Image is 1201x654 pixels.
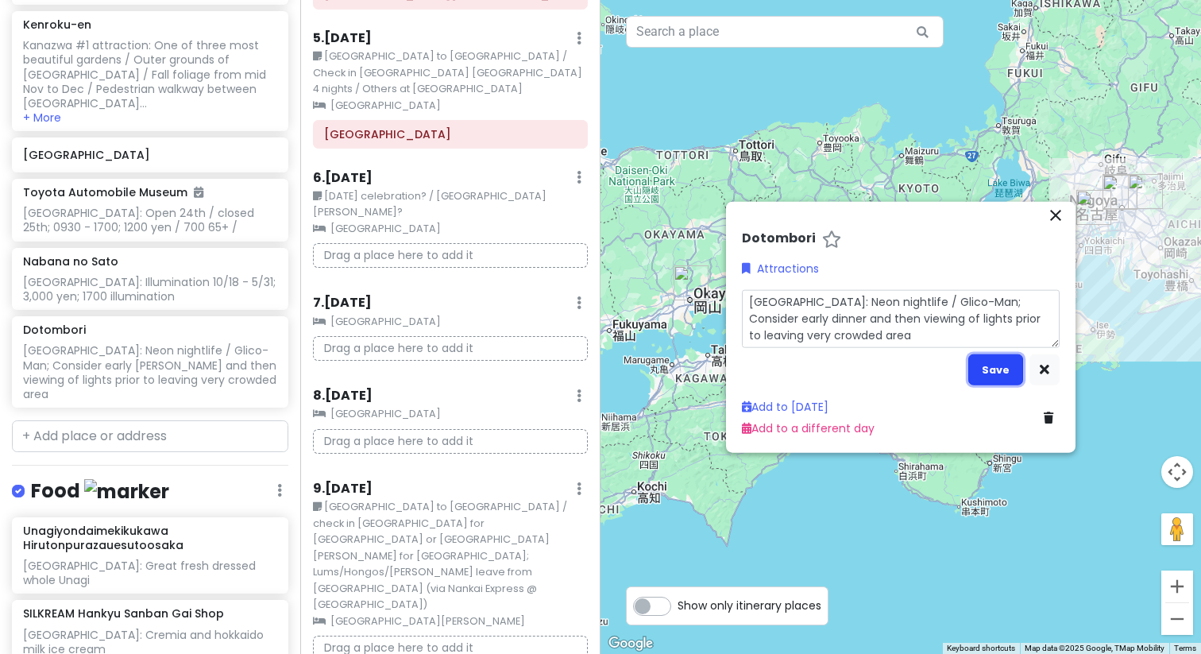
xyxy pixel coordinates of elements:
[23,17,91,32] h6: Kenroku-en
[313,499,588,613] small: [GEOGRAPHIC_DATA] to [GEOGRAPHIC_DATA] / check in [GEOGRAPHIC_DATA] for [GEOGRAPHIC_DATA] or [GEO...
[822,230,841,251] a: Star place
[1161,456,1193,488] button: Map camera controls
[1103,174,1137,209] div: Nagoya JR Gate Tower Hotel
[313,30,372,47] h6: 5 . [DATE]
[23,148,276,162] h6: [GEOGRAPHIC_DATA]
[23,524,276,552] h6: Unagiyondaimekikukawa Hirutonpurazauesutoosaka
[23,185,203,199] h6: Toyota Automobile Museum
[313,48,588,97] small: [GEOGRAPHIC_DATA] to [GEOGRAPHIC_DATA] / Check in [GEOGRAPHIC_DATA] [GEOGRAPHIC_DATA] 4 nights / ...
[1046,205,1065,224] i: close
[742,259,819,277] a: Attractions
[313,481,373,497] h6: 9 . [DATE]
[313,295,372,312] h6: 7 . [DATE]
[23,606,224,621] h6: SILKREAM Hankyu Sanban Gai Shop
[1045,204,1066,230] button: Close
[678,597,821,614] span: Show only itinerary places
[313,613,588,629] small: [GEOGRAPHIC_DATA][PERSON_NAME]
[31,478,169,505] h4: Food
[313,388,373,404] h6: 8 . [DATE]
[313,188,588,221] small: [DATE] celebration? / [GEOGRAPHIC_DATA] [PERSON_NAME]?
[1076,190,1111,225] div: Nabana no Sato
[742,230,816,247] h6: Dotombori
[1174,644,1196,652] a: Terms (opens in new tab)
[84,479,169,504] img: marker
[313,170,373,187] h6: 6 . [DATE]
[626,16,944,48] input: Search a place
[12,420,288,452] input: + Add place or address
[313,314,588,330] small: [GEOGRAPHIC_DATA]
[23,343,276,401] div: [GEOGRAPHIC_DATA]: Neon nightlife / Glico-Man; Consider early [PERSON_NAME] and then viewing of l...
[674,265,709,300] div: Okayama
[313,406,588,422] small: [GEOGRAPHIC_DATA]
[23,110,61,125] button: + More
[742,420,875,435] a: Add to a different day
[313,243,588,268] p: Drag a place here to add it
[23,254,118,269] h6: Nabana no Sato
[23,275,276,304] div: [GEOGRAPHIC_DATA]: Illumination 10/18 - 5/31; 3,000 yen; 1700 illumination
[23,38,276,110] div: Kanazwa #1 attraction: One of three most beautiful gardens / Outer grounds of [GEOGRAPHIC_DATA] /...
[604,633,657,654] img: Google
[947,643,1015,654] button: Keyboard shortcuts
[1044,408,1060,426] a: Delete place
[742,399,828,415] a: Add to [DATE]
[1128,174,1163,209] div: Toyota Automobile Museum
[194,187,203,198] i: Added to itinerary
[313,98,588,114] small: [GEOGRAPHIC_DATA]
[23,206,276,234] div: [GEOGRAPHIC_DATA]: Open 24th / closed 25th; 0930 - 1700; 1200 yen / 700 65+ /
[313,336,588,361] p: Drag a place here to add it
[313,221,588,237] small: [GEOGRAPHIC_DATA]
[1161,603,1193,635] button: Zoom out
[23,323,86,337] h6: Dotombori
[1025,644,1164,652] span: Map data ©2025 Google, TMap Mobility
[313,429,588,454] p: Drag a place here to add it
[1161,571,1193,602] button: Zoom in
[604,633,657,654] a: Open this area in Google Maps (opens a new window)
[742,290,1060,348] textarea: [GEOGRAPHIC_DATA]: Neon nightlife / Glico-Man; Consider early dinner and then viewing of lights p...
[1103,175,1137,210] div: Nagoya Station
[324,127,577,141] h6: Osaka Station
[23,559,276,587] div: [GEOGRAPHIC_DATA]: Great fresh dressed whole Unagi
[1161,513,1193,545] button: Drag Pegman onto the map to open Street View
[968,354,1023,385] button: Save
